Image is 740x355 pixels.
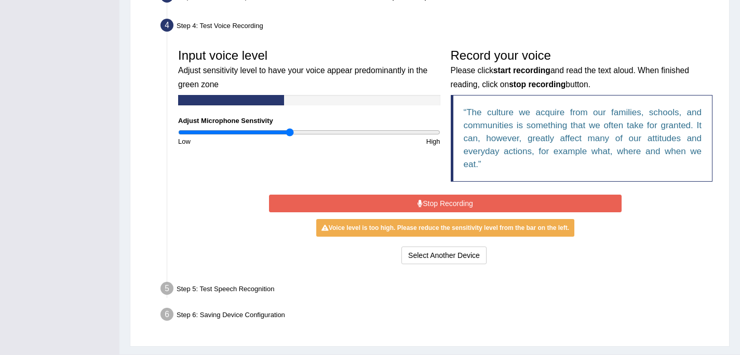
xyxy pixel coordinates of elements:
[178,49,440,90] h3: Input voice level
[156,279,724,302] div: Step 5: Test Speech Recognition
[178,66,427,88] small: Adjust sensitivity level to have your voice appear predominantly in the green zone
[156,305,724,327] div: Step 6: Saving Device Configuration
[451,49,713,90] h3: Record your voice
[156,16,724,38] div: Step 4: Test Voice Recording
[401,247,487,264] button: Select Another Device
[509,80,566,89] b: stop recording
[173,136,309,146] div: Low
[451,66,689,88] small: Please click and read the text aloud. When finished reading, click on button.
[464,107,702,169] q: The culture we acquire from our families, schools, and communities is something that we often tak...
[309,136,445,146] div: High
[269,195,622,212] button: Stop Recording
[178,116,273,126] label: Adjust Microphone Senstivity
[316,219,574,237] div: Voice level is too high. Please reduce the sensitivity level from the bar on the left.
[493,66,550,75] b: start recording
